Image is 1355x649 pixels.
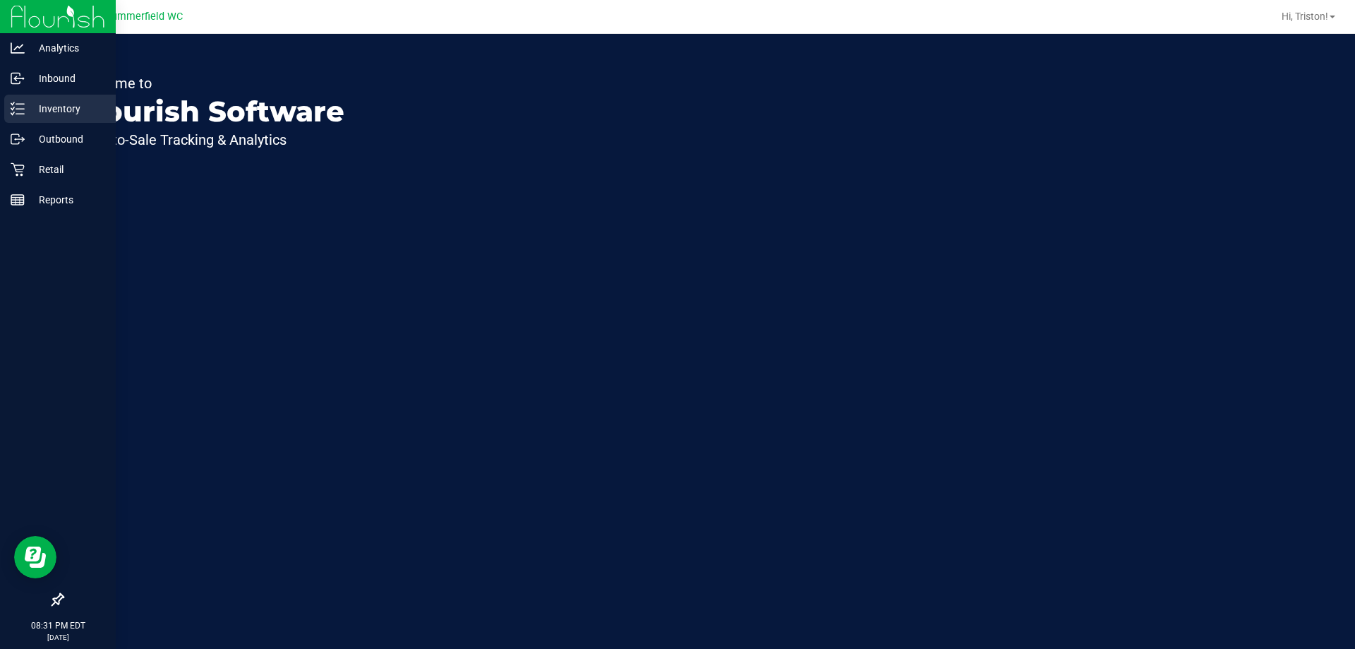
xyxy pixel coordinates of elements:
span: Hi, Triston! [1282,11,1328,22]
p: Inbound [25,70,109,87]
iframe: Resource center [14,536,56,578]
inline-svg: Inventory [11,102,25,116]
inline-svg: Inbound [11,71,25,85]
p: Flourish Software [76,97,344,126]
p: Analytics [25,40,109,56]
span: Summerfield WC [105,11,183,23]
p: [DATE] [6,632,109,643]
p: Retail [25,161,109,178]
p: Seed-to-Sale Tracking & Analytics [76,133,344,147]
inline-svg: Outbound [11,132,25,146]
p: 08:31 PM EDT [6,619,109,632]
p: Welcome to [76,76,344,90]
p: Outbound [25,131,109,148]
p: Inventory [25,100,109,117]
inline-svg: Reports [11,193,25,207]
inline-svg: Retail [11,162,25,177]
p: Reports [25,191,109,208]
inline-svg: Analytics [11,41,25,55]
